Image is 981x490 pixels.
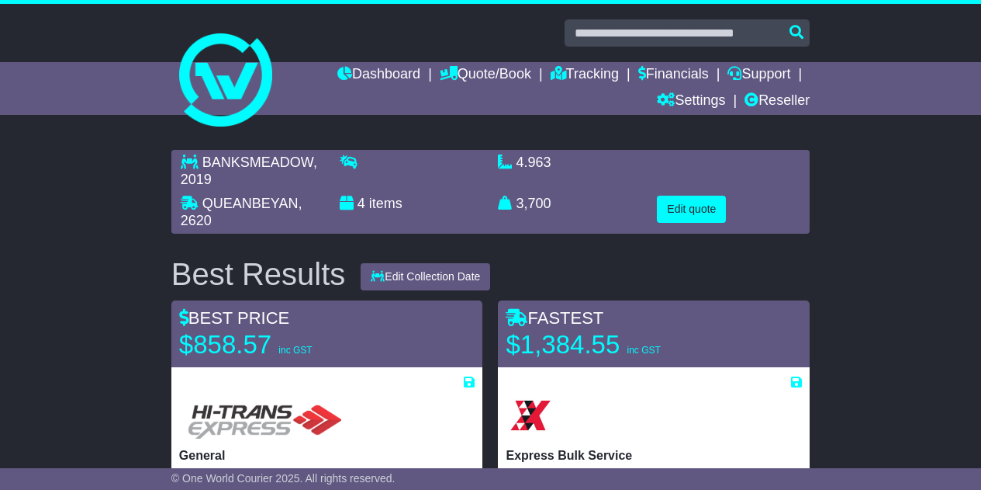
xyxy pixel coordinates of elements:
[179,391,348,440] img: HiTrans (Machship): General
[337,62,420,89] a: Dashboard
[369,196,402,211] span: items
[727,62,790,89] a: Support
[181,196,302,228] span: , 2620
[440,62,531,89] a: Quote/Book
[506,308,603,328] span: FASTEST
[179,329,373,360] p: $858.57
[744,89,810,115] a: Reseller
[181,155,317,187] span: , 2019
[506,329,699,360] p: $1,384.55
[358,196,365,211] span: 4
[361,263,490,290] button: Edit Collection Date
[506,448,802,463] p: Express Bulk Service
[164,257,354,291] div: Best Results
[278,345,312,356] span: inc GST
[516,196,551,211] span: 3,700
[638,62,709,89] a: Financials
[179,448,475,463] p: General
[551,62,619,89] a: Tracking
[657,196,726,223] button: Edit quote
[657,89,725,115] a: Settings
[202,155,313,170] span: BANKSMEADOW
[516,155,551,170] span: 4.963
[506,391,555,440] img: Border Express: Express Bulk Service
[171,472,396,485] span: © One World Courier 2025. All rights reserved.
[202,196,299,211] span: QUEANBEYAN
[627,345,660,356] span: inc GST
[179,308,289,328] span: BEST PRICE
